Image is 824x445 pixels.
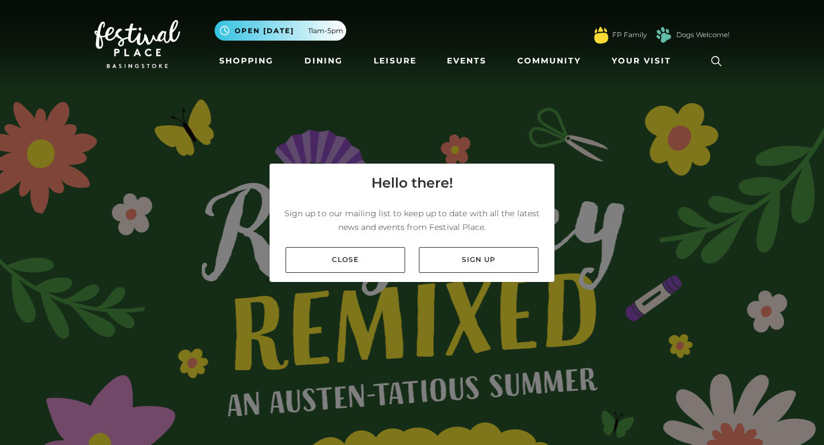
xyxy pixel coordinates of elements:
[612,30,647,40] a: FP Family
[612,55,671,67] span: Your Visit
[215,21,346,41] button: Open [DATE] 11am-5pm
[279,206,545,234] p: Sign up to our mailing list to keep up to date with all the latest news and events from Festival ...
[676,30,730,40] a: Dogs Welcome!
[235,26,294,36] span: Open [DATE]
[286,247,405,273] a: Close
[215,50,278,71] a: Shopping
[513,50,585,71] a: Community
[300,50,347,71] a: Dining
[94,20,180,68] img: Festival Place Logo
[607,50,682,71] a: Your Visit
[369,50,421,71] a: Leisure
[419,247,538,273] a: Sign up
[371,173,453,193] h4: Hello there!
[308,26,343,36] span: 11am-5pm
[442,50,491,71] a: Events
